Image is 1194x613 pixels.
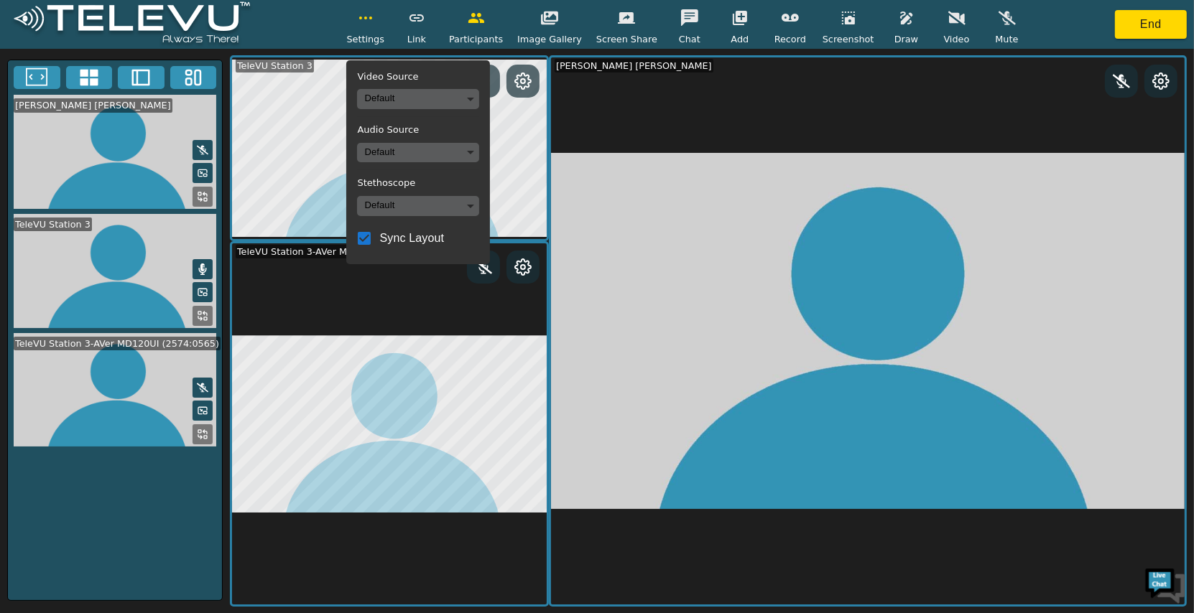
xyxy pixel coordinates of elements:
[193,282,213,302] button: Picture in Picture
[346,32,384,46] span: Settings
[24,67,60,103] img: d_736959983_company_1615157101543_736959983
[357,177,479,189] h5: Stethoscope
[236,59,314,72] div: TeleVU Station 3
[193,401,213,421] button: Picture in Picture
[357,71,479,83] h5: Video Source
[193,163,213,183] button: Picture in Picture
[517,32,582,46] span: Image Gallery
[995,32,1018,46] span: Mute
[14,217,92,231] div: TeleVU Station 3
[193,378,213,398] button: Mute
[407,32,426,46] span: Link
[357,196,479,216] div: Default
[14,66,60,89] button: Fullscreen
[193,259,213,279] button: Mute
[236,7,270,42] div: Minimize live chat window
[236,245,443,258] div: TeleVU Station 3-AVer MD120UI (2574:0565)
[357,124,479,136] h5: Audio Source
[357,143,479,163] div: Default
[731,32,749,46] span: Add
[66,66,113,89] button: 4x4
[823,32,874,46] span: Screenshot
[193,187,213,207] button: Replace Feed
[193,306,213,326] button: Replace Feed
[75,75,241,94] div: Chat with us now
[379,230,444,247] span: Sync Layout
[170,66,217,89] button: Three Window Medium
[357,89,479,109] div: Default
[83,181,198,326] span: We're online!
[7,392,274,442] textarea: Type your message and hit 'Enter'
[1115,10,1187,39] button: End
[14,98,172,112] div: [PERSON_NAME] [PERSON_NAME]
[449,32,503,46] span: Participants
[193,140,213,160] button: Mute
[894,32,918,46] span: Draw
[14,337,221,350] div: TeleVU Station 3-AVer MD120UI (2574:0565)
[596,32,657,46] span: Screen Share
[193,424,213,444] button: Replace Feed
[679,32,700,46] span: Chat
[774,32,806,46] span: Record
[118,66,165,89] button: Two Window Medium
[555,59,713,72] div: [PERSON_NAME] [PERSON_NAME]
[1144,563,1187,606] img: Chat Widget
[944,32,970,46] span: Video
